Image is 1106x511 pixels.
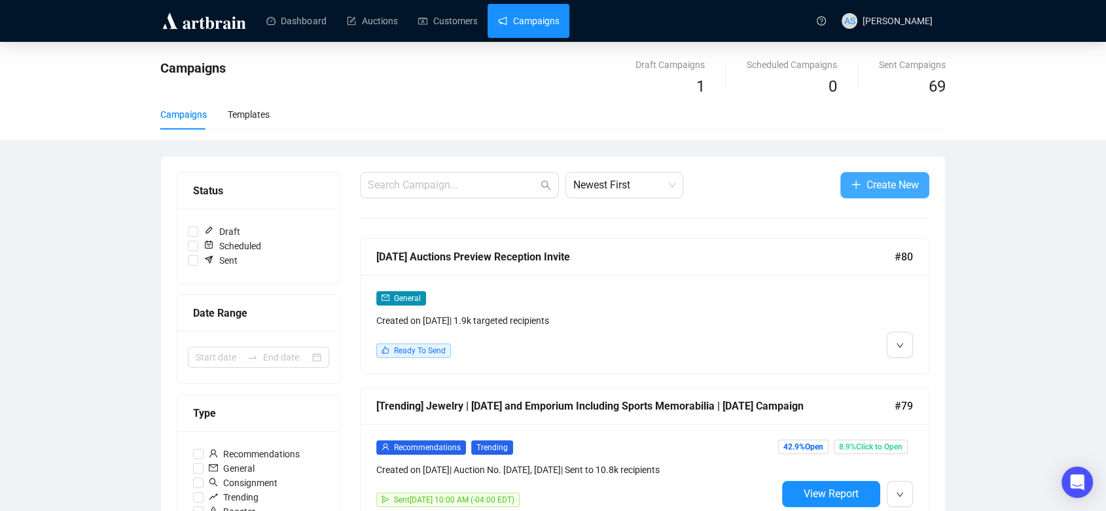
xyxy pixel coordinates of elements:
div: [DATE] Auctions Preview Reception Invite [376,249,895,265]
div: Sent Campaigns [879,58,946,72]
span: 69 [929,77,946,96]
div: Templates [228,107,270,122]
div: Date Range [193,305,324,321]
span: 8.9% Click to Open [834,440,908,454]
span: like [382,346,389,354]
span: mail [382,294,389,302]
span: View Report [804,487,859,500]
span: to [247,352,258,362]
span: Trending [471,440,513,455]
span: down [896,342,904,349]
div: Created on [DATE] | 1.9k targeted recipients [376,313,777,328]
span: General [204,461,260,476]
input: Search Campaign... [368,177,538,193]
span: down [896,491,904,499]
span: Newest First [573,173,675,198]
input: End date [263,350,310,364]
span: mail [209,463,218,472]
span: send [382,495,389,503]
div: Campaigns [160,107,207,122]
span: 42.9% Open [778,440,829,454]
a: Campaigns [498,4,559,38]
span: [PERSON_NAME] [863,16,933,26]
a: Auctions [347,4,397,38]
span: user [209,449,218,458]
span: Trending [204,490,264,504]
span: Scheduled [198,239,266,253]
span: Recommendations [394,443,461,452]
div: Draft Campaigns [635,58,705,72]
span: rise [209,492,218,501]
a: Dashboard [266,4,326,38]
span: #80 [895,249,913,265]
img: logo [160,10,248,31]
span: General [394,294,421,303]
span: user [382,443,389,451]
a: [DATE] Auctions Preview Reception Invite#80mailGeneralCreated on [DATE]| 1.9k targeted recipients... [360,238,929,374]
span: #79 [895,398,913,414]
div: Created on [DATE] | Auction No. [DATE], [DATE] | Sent to 10.8k recipients [376,463,777,477]
span: Sent [198,253,243,268]
span: search [541,180,551,190]
input: Start date [196,350,242,364]
span: search [209,478,218,487]
span: Ready To Send [394,346,446,355]
span: Sent [DATE] 10:00 AM (-04:00 EDT) [394,495,514,504]
span: Draft [198,224,245,239]
span: question-circle [817,16,826,26]
button: Create New [840,172,929,198]
div: Status [193,183,324,199]
span: swap-right [247,352,258,362]
span: Campaigns [160,60,226,76]
div: [Trending] Jewelry | [DATE] and Emporium Including Sports Memorabilia | [DATE] Campaign [376,398,895,414]
span: Recommendations [204,447,305,461]
button: View Report [782,481,880,507]
span: 1 [696,77,705,96]
span: Create New [866,177,919,193]
div: Scheduled Campaigns [747,58,837,72]
span: AS [844,14,855,28]
div: Open Intercom Messenger [1061,467,1093,498]
a: Customers [418,4,477,38]
span: plus [851,179,861,190]
div: Type [193,405,324,421]
span: 0 [829,77,837,96]
span: Consignment [204,476,283,490]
